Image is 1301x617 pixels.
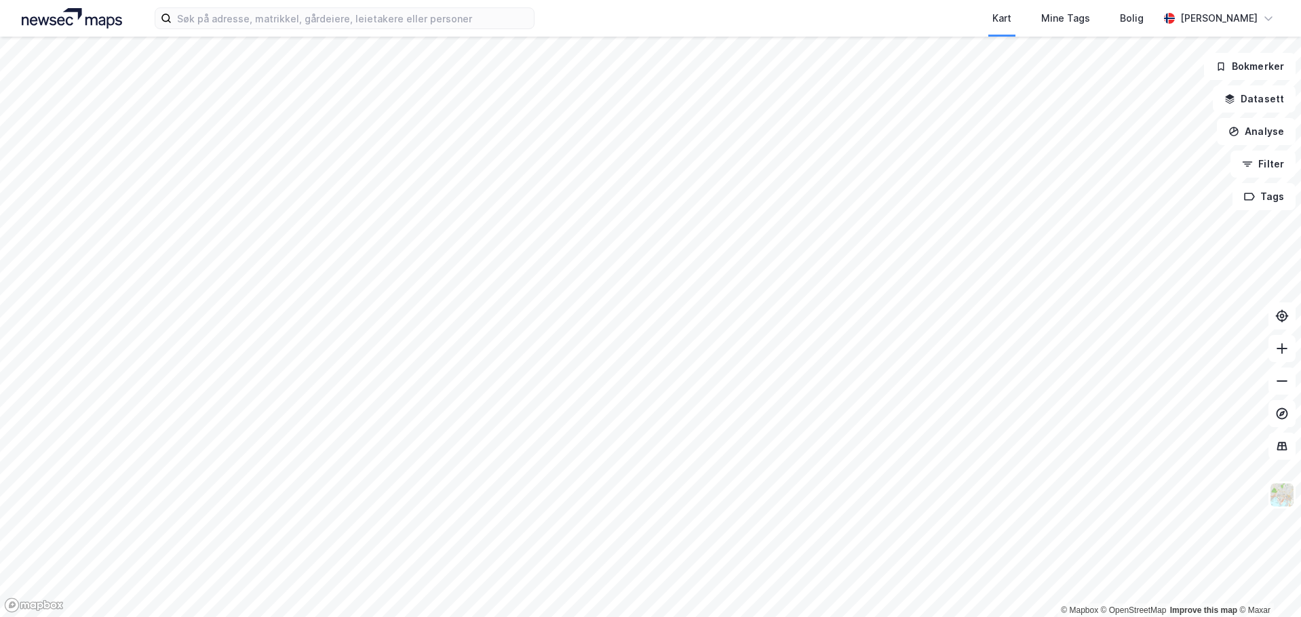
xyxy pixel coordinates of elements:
a: Improve this map [1170,605,1237,615]
button: Filter [1230,151,1296,178]
button: Bokmerker [1204,53,1296,80]
a: Mapbox homepage [4,597,64,613]
div: Kontrollprogram for chat [1233,552,1301,617]
div: Kart [992,10,1011,26]
img: logo.a4113a55bc3d86da70a041830d287a7e.svg [22,8,122,28]
iframe: Chat Widget [1233,552,1301,617]
img: Z [1269,482,1295,508]
div: Bolig [1120,10,1144,26]
button: Tags [1232,183,1296,210]
div: [PERSON_NAME] [1180,10,1258,26]
button: Datasett [1213,85,1296,113]
input: Søk på adresse, matrikkel, gårdeiere, leietakere eller personer [172,8,534,28]
a: Mapbox [1061,605,1098,615]
button: Analyse [1217,118,1296,145]
a: OpenStreetMap [1101,605,1167,615]
div: Mine Tags [1041,10,1090,26]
